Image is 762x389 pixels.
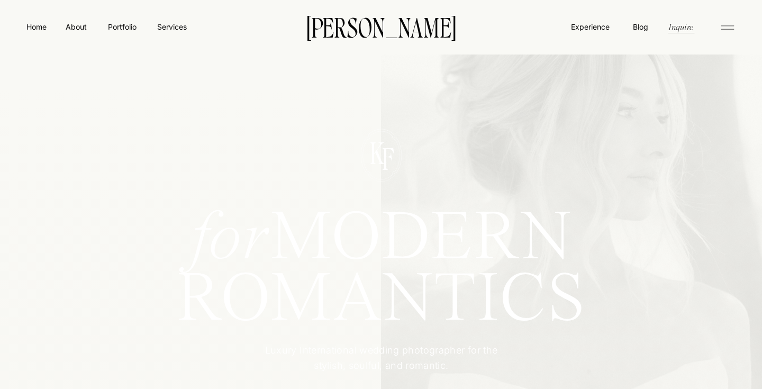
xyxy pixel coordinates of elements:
a: [PERSON_NAME] [290,15,472,38]
a: Portfolio [103,21,141,32]
p: F [373,144,402,171]
a: Services [156,21,187,32]
a: Blog [630,21,650,32]
a: Home [24,21,49,32]
p: Luxury International wedding photographer for the stylish, soulful, and romantic. [249,343,513,374]
h1: ROMANTICS [138,270,624,328]
a: Experience [570,21,611,32]
i: for [191,205,270,275]
a: Inquire [667,21,694,33]
p: K [362,138,392,165]
h1: MODERN [138,209,624,260]
a: About [64,21,88,32]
